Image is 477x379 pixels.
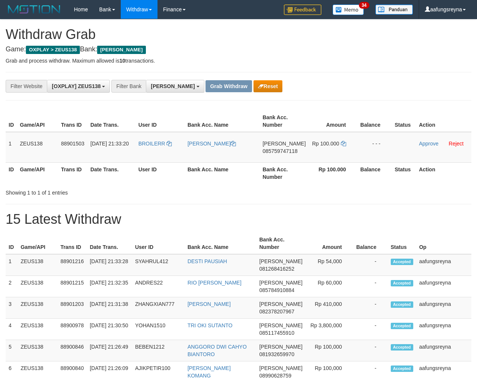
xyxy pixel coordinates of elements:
td: 2 [6,276,18,297]
td: 3 [6,297,18,319]
span: [OXPLAY] ZEUS138 [52,83,100,89]
span: [PERSON_NAME] [259,344,303,350]
span: [PERSON_NAME] [97,46,145,54]
span: Copy 085117455910 to clipboard [259,330,294,336]
td: Rp 410,000 [306,297,353,319]
td: - [353,340,388,361]
span: 34 [359,2,369,9]
th: Balance [353,233,388,254]
span: Copy 081932659970 to clipboard [259,351,294,357]
span: [PERSON_NAME] [259,365,303,371]
td: SYAHRUL412 [132,254,184,276]
th: Op [416,233,471,254]
td: [DATE] 21:33:28 [87,254,132,276]
button: [OXPLAY] ZEUS138 [47,80,110,93]
button: [PERSON_NAME] [146,80,204,93]
span: Accepted [391,344,413,351]
th: Bank Acc. Name [184,233,256,254]
td: ZHANGXIAN777 [132,297,184,319]
td: 88900978 [57,319,87,340]
th: Trans ID [58,162,87,184]
th: User ID [132,233,184,254]
span: BROILERR [138,141,165,147]
th: User ID [135,162,184,184]
img: MOTION_logo.png [6,4,63,15]
td: ZEUS138 [17,132,58,163]
td: 88901203 [57,297,87,319]
a: DESTI PAUSIAH [187,258,227,264]
th: Balance [357,162,392,184]
td: - - - [357,132,392,163]
a: [PERSON_NAME] KOMANG [187,365,231,379]
span: Copy 081268416252 to clipboard [259,266,294,272]
th: Action [416,162,471,184]
th: User ID [135,111,184,132]
th: Trans ID [57,233,87,254]
button: Reset [253,80,282,92]
th: Bank Acc. Name [184,111,259,132]
th: Date Trans. [87,111,135,132]
td: 1 [6,254,18,276]
th: Game/API [18,233,57,254]
th: Status [391,111,416,132]
a: Approve [419,141,438,147]
span: Accepted [391,259,413,265]
td: aafungsreyna [416,276,471,297]
th: Bank Acc. Name [184,162,259,184]
td: - [353,297,388,319]
th: Date Trans. [87,233,132,254]
td: Rp 54,000 [306,254,353,276]
th: Action [416,111,471,132]
td: ZEUS138 [18,340,57,361]
span: 88901503 [61,141,84,147]
button: Grab Withdraw [205,80,252,92]
th: Game/API [17,162,58,184]
span: Accepted [391,366,413,372]
span: Copy 082378207967 to clipboard [259,309,294,315]
span: Copy 085784910884 to clipboard [259,287,294,293]
td: aafungsreyna [416,254,471,276]
th: Amount [306,233,353,254]
th: Balance [357,111,392,132]
span: Accepted [391,280,413,286]
td: ZEUS138 [18,297,57,319]
span: Copy 08990628759 to clipboard [259,373,292,379]
h4: Game: Bank: [6,46,471,53]
th: Bank Acc. Number [256,233,306,254]
td: [DATE] 21:31:38 [87,297,132,319]
th: Amount [309,111,357,132]
td: Rp 3,800,000 [306,319,353,340]
td: aafungsreyna [416,319,471,340]
th: Game/API [17,111,58,132]
th: Bank Acc. Number [259,162,309,184]
td: [DATE] 21:32:35 [87,276,132,297]
span: [PERSON_NAME] [262,141,306,147]
a: [PERSON_NAME] [187,301,231,307]
span: OXPLAY > ZEUS138 [26,46,80,54]
h1: 15 Latest Withdraw [6,212,471,227]
td: 88900846 [57,340,87,361]
img: panduan.png [375,4,413,15]
td: aafungsreyna [416,297,471,319]
h1: Withdraw Grab [6,27,471,42]
td: - [353,276,388,297]
td: Rp 100,000 [306,340,353,361]
a: Copy 100000 to clipboard [341,141,346,147]
th: Status [388,233,416,254]
span: Rp 100.000 [312,141,339,147]
span: Copy 085759747118 to clipboard [262,148,297,154]
th: Bank Acc. Number [259,111,309,132]
td: 4 [6,319,18,340]
td: Rp 60,000 [306,276,353,297]
th: ID [6,162,17,184]
span: Accepted [391,301,413,308]
td: BEBEN1212 [132,340,184,361]
strong: 10 [119,58,125,64]
span: [PERSON_NAME] [259,322,303,328]
th: Date Trans. [87,162,135,184]
div: Showing 1 to 1 of 1 entries [6,186,193,196]
td: [DATE] 21:30:50 [87,319,132,340]
a: Reject [449,141,464,147]
td: 1 [6,132,17,163]
div: Filter Bank [111,80,146,93]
